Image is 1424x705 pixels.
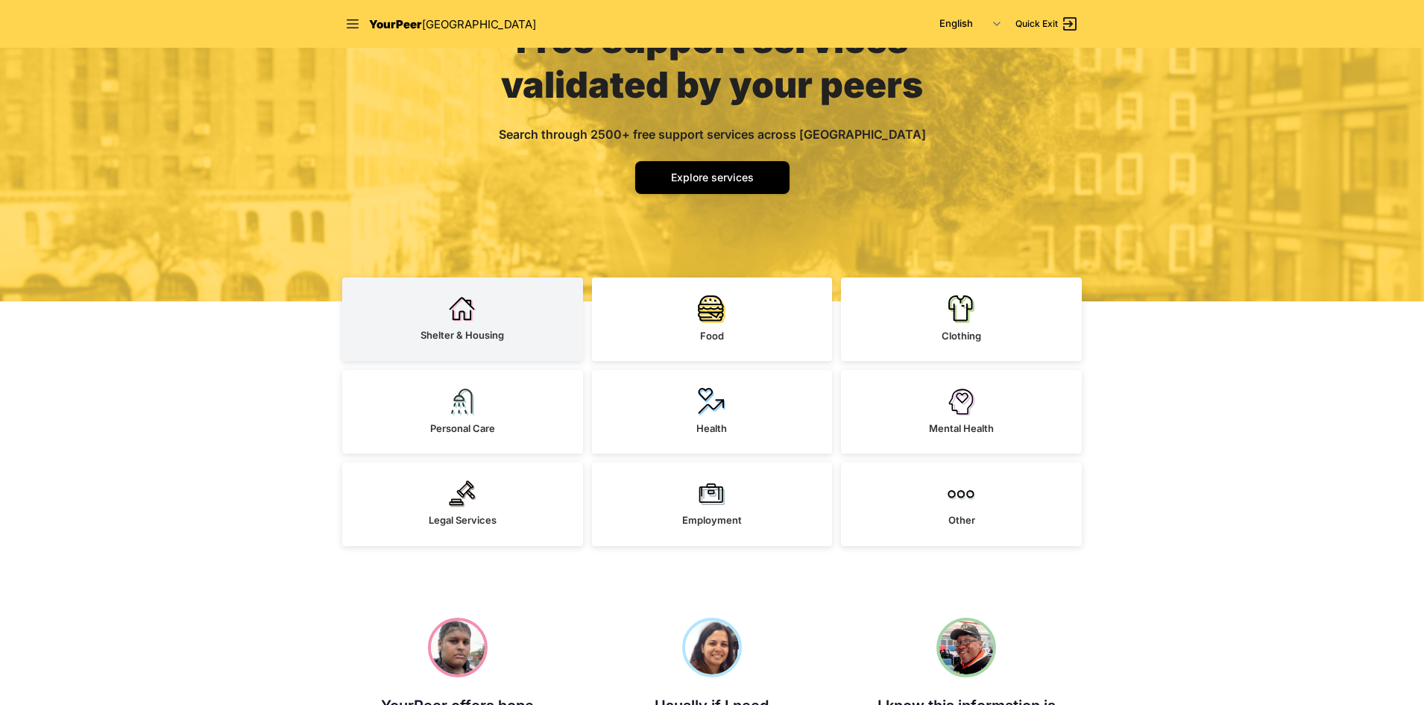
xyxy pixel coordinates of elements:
a: Other [841,463,1082,546]
a: Food [592,278,833,361]
span: Mental Health [929,422,994,434]
a: Employment [592,463,833,546]
span: YourPeer [369,17,422,31]
span: Shelter & Housing [420,329,504,341]
span: Employment [682,514,742,526]
span: Health [696,422,727,434]
span: Clothing [942,330,981,342]
a: YourPeer[GEOGRAPHIC_DATA] [369,15,536,34]
span: Explore services [671,171,754,184]
a: Legal Services [342,463,583,546]
span: Search through 2500+ free support services across [GEOGRAPHIC_DATA] [499,127,926,142]
span: Food [700,330,724,342]
a: Shelter & Housing [342,278,583,361]
a: Quick Exit [1015,15,1079,33]
span: Personal Care [430,422,495,434]
span: Free support services validated by your peers [501,18,923,107]
a: Health [592,370,833,454]
span: [GEOGRAPHIC_DATA] [422,17,536,31]
a: Explore services [635,161,790,194]
a: Personal Care [342,370,583,454]
span: Other [948,514,975,526]
a: Clothing [841,278,1082,361]
a: Mental Health [841,370,1082,454]
span: Legal Services [429,514,497,526]
span: Quick Exit [1015,18,1058,30]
